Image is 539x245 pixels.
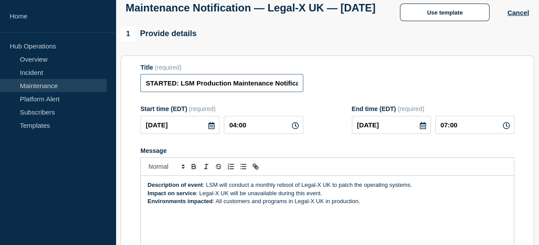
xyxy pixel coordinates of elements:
div: Start time (EDT) [140,105,303,112]
input: HH:MM [435,116,514,134]
strong: Description of event [147,182,203,188]
button: Toggle strikethrough text [212,161,225,172]
strong: Impact on service [147,190,196,197]
input: YYYY-MM-DD [352,116,431,134]
button: Toggle ordered list [225,161,237,172]
button: Toggle link [249,161,262,172]
div: Title [140,64,303,71]
p: : LSM will conduct a monthly reboot of Legal-X UK to patch the operating systems. [147,181,507,189]
p: : All customers and programs in Legal-X UK in production. [147,197,507,205]
button: Toggle bulleted list [237,161,249,172]
div: Message [140,147,514,154]
span: (required) [398,105,425,112]
span: Font size [144,161,188,172]
strong: Environments impacted [147,198,212,204]
div: End time (EDT) [352,105,514,112]
button: Cancel [507,9,529,16]
input: Title [140,74,303,92]
input: YYYY-MM-DD [140,116,219,134]
div: Provide details [121,26,196,41]
span: (required) [189,105,216,112]
input: HH:MM [224,116,303,134]
button: Toggle italic text [200,161,212,172]
button: Use template [400,4,490,21]
p: : Legal-X UK will be unavailable during this event. [147,189,507,197]
span: (required) [155,64,182,71]
span: 1 [121,26,136,41]
button: Toggle bold text [188,161,200,172]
